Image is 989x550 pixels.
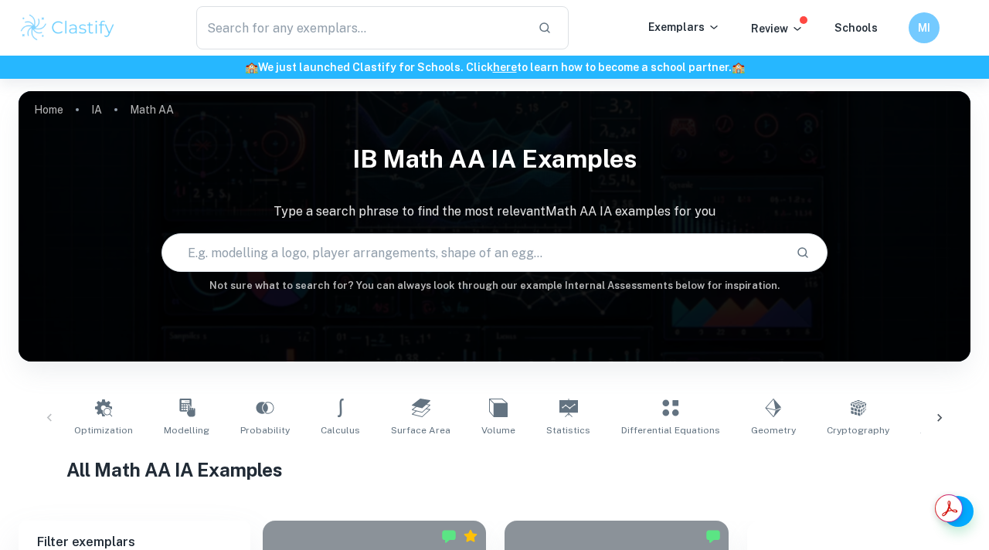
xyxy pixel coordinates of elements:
a: here [493,61,517,73]
span: 🏫 [732,61,745,73]
span: 🏫 [245,61,258,73]
h6: MI [916,19,933,36]
input: Search for any exemplars... [196,6,525,49]
p: Exemplars [648,19,720,36]
a: Schools [834,22,878,34]
button: MI [909,12,940,43]
img: Clastify logo [19,12,117,43]
p: Review [751,20,804,37]
h6: We just launched Clastify for Schools. Click to learn how to become a school partner. [3,59,986,76]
